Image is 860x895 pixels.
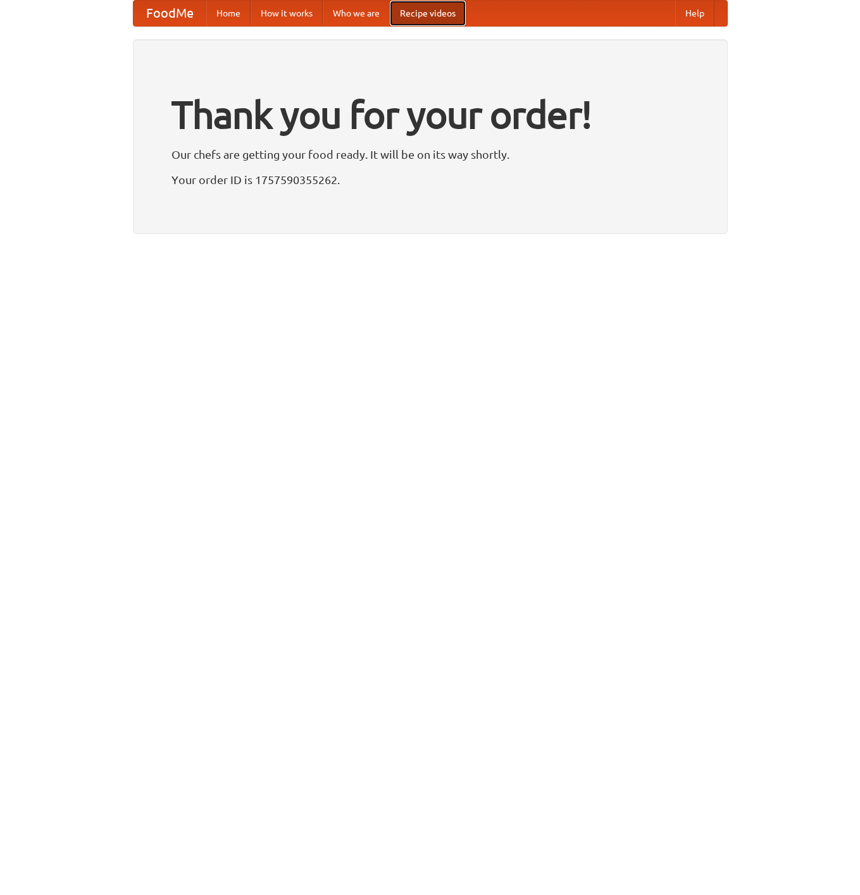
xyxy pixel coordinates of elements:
[675,1,714,26] a: Help
[171,84,689,145] h1: Thank you for your order!
[251,1,323,26] a: How it works
[134,1,206,26] a: FoodMe
[206,1,251,26] a: Home
[171,145,689,164] p: Our chefs are getting your food ready. It will be on its way shortly.
[323,1,390,26] a: Who we are
[390,1,466,26] a: Recipe videos
[171,170,689,189] p: Your order ID is 1757590355262.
